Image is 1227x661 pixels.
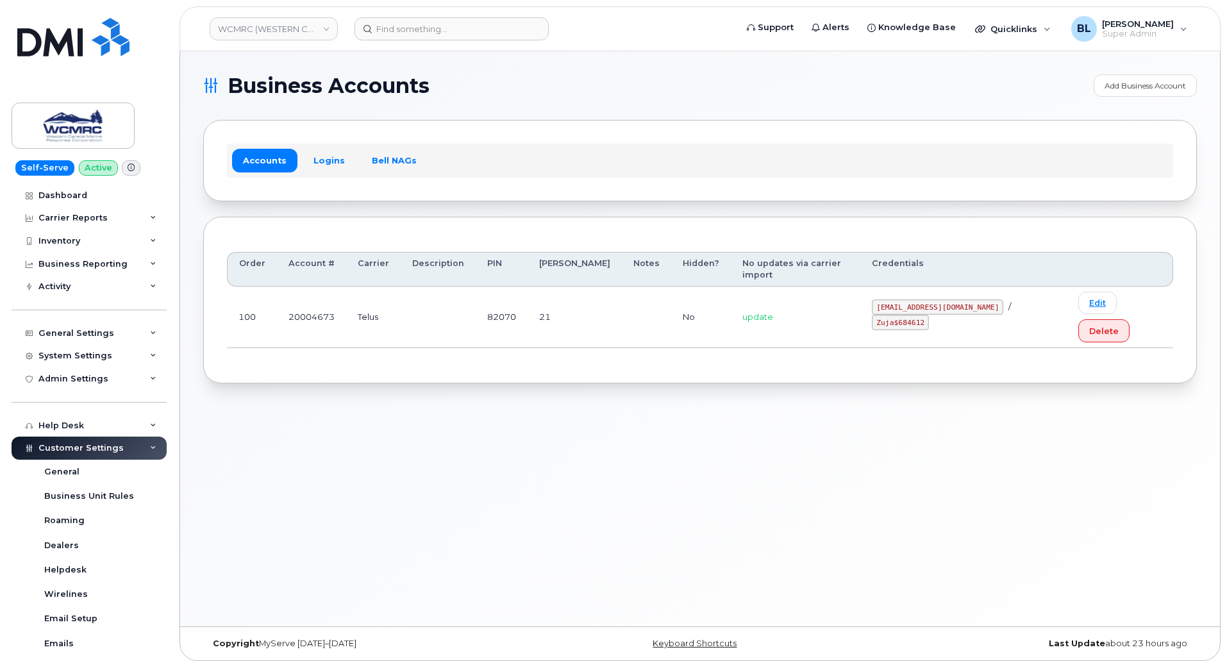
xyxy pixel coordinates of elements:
[528,252,622,287] th: [PERSON_NAME]
[1094,74,1197,97] a: Add Business Account
[232,149,297,172] a: Accounts
[865,639,1197,649] div: about 23 hours ago
[227,287,277,348] td: 100
[1078,319,1130,342] button: Delete
[1078,292,1117,314] a: Edit
[228,76,430,96] span: Business Accounts
[731,252,860,287] th: No updates via carrier import
[361,149,428,172] a: Bell NAGs
[401,252,476,287] th: Description
[671,252,731,287] th: Hidden?
[346,252,401,287] th: Carrier
[622,252,671,287] th: Notes
[872,315,929,330] code: Zuja$684612
[1049,639,1105,648] strong: Last Update
[653,639,737,648] a: Keyboard Shortcuts
[213,639,259,648] strong: Copyright
[860,252,1066,287] th: Credentials
[671,287,731,348] td: No
[1089,325,1119,337] span: Delete
[1008,301,1011,312] span: /
[303,149,356,172] a: Logins
[476,252,528,287] th: PIN
[742,312,773,322] span: update
[277,252,346,287] th: Account #
[476,287,528,348] td: 82070
[528,287,622,348] td: 21
[872,299,1003,315] code: [EMAIL_ADDRESS][DOMAIN_NAME]
[277,287,346,348] td: 20004673
[227,252,277,287] th: Order
[203,639,535,649] div: MyServe [DATE]–[DATE]
[346,287,401,348] td: Telus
